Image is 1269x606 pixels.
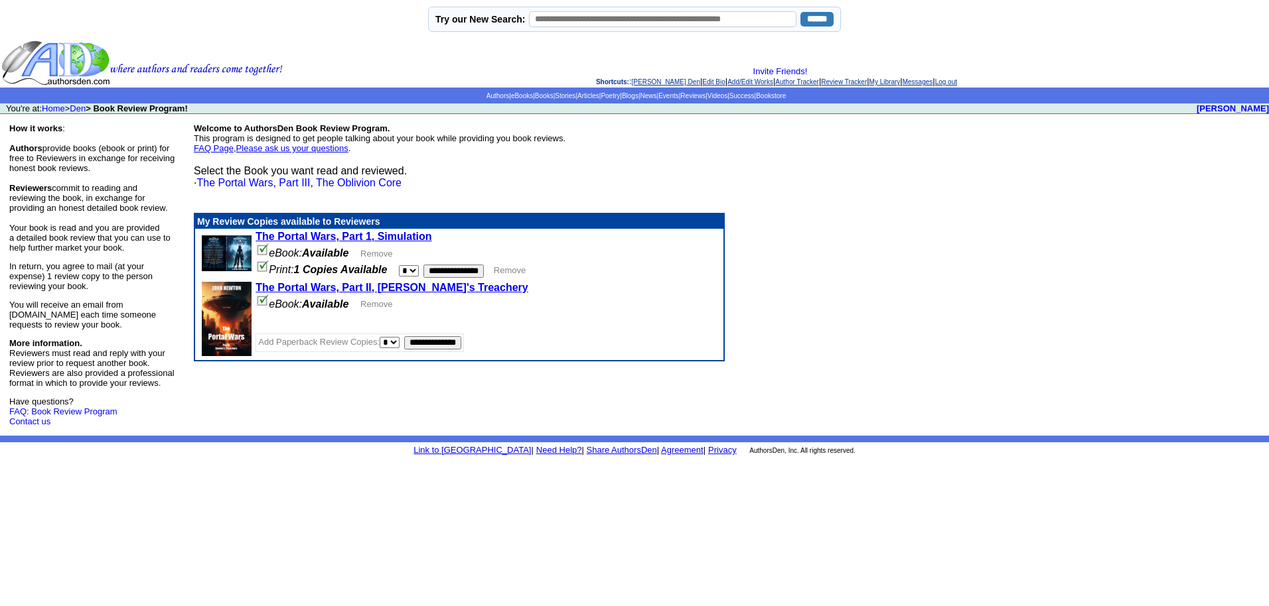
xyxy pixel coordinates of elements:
p: My Review Copies available to Reviewers [197,216,721,227]
a: Log out [935,78,957,86]
a: Agreement [661,445,704,455]
font: | [657,445,659,455]
font: Remove [360,299,392,309]
a: Please ask us your questions [236,143,348,153]
i: eBook: [269,247,348,259]
font: Remove [360,249,392,259]
i: Print: [269,264,387,275]
a: [PERSON_NAME] [1197,102,1269,113]
a: Remove [494,265,526,275]
a: Articles [577,92,599,99]
font: This program is designed to get people talking about your book while providing you book reviews. , . [194,123,1260,361]
b: [PERSON_NAME] [1197,103,1269,113]
font: : provide books (ebook or print) for free to Reviewers in exchange for receiving honest book revi... [9,123,175,426]
a: [PERSON_NAME] Den [632,78,700,86]
b: > Book Review Program! [86,103,188,113]
p: Reviewers must read and reply with your review prior to request another book. Reviewers are also ... [9,338,175,388]
a: The Portal Wars, Part II, [PERSON_NAME]'s Treachery [256,282,528,293]
a: Messages [903,78,933,86]
label: Try our New Search: [435,14,525,25]
b: 1 Copies Available [294,264,388,275]
a: News [640,92,657,99]
a: Den [70,103,86,113]
a: Link to [GEOGRAPHIC_DATA] [413,445,531,455]
img: checkbox_checked.jpg [256,294,269,308]
i: eBook: [269,298,348,309]
a: Invite Friends! [753,66,808,76]
font: | [659,445,706,455]
a: Bookstore [756,92,786,99]
a: Privacy [708,445,737,455]
b: Reviewers [9,183,52,193]
a: eBooks [511,92,533,99]
span: Shortcuts: [596,78,629,86]
a: Need Help? [536,445,582,455]
p: In return, you agree to mail (at your expense) 1 review copy to the person reviewing your book. [9,261,175,291]
b: Authors [9,143,42,153]
p: You will receive an email from [DOMAIN_NAME] each time someone requests to review your book. [9,300,175,330]
b: How it works [9,123,62,133]
p: Have questions? [9,396,175,426]
img: header_logo2.gif [1,40,283,86]
img: checkbox_checked.jpg [256,243,269,257]
a: Books [535,92,554,99]
font: | [581,445,583,455]
a: Contact us [9,416,50,426]
a: Remove [360,298,392,309]
img: 80678.jpg [202,282,252,357]
b: Available [302,298,348,309]
a: FAQ Page [194,143,234,153]
font: You're at: > [6,103,188,113]
a: Author Tracker [775,78,819,86]
a: Add/Edit Works [727,78,773,86]
a: Blogs [622,92,638,99]
a: Poetry [601,92,620,99]
div: : | | | | | | | [285,66,1268,86]
a: Remove [360,247,392,259]
b: Welcome to AuthorsDen Book Review Program. [194,123,390,133]
a: Videos [708,92,727,99]
a: Reviews [680,92,706,99]
img: checkbox_checked.jpg [256,259,269,273]
a: Home [42,103,65,113]
font: AuthorsDen, Inc. All rights reserved. [749,447,856,454]
a: My Library [869,78,901,86]
img: 80652.jpg [202,235,252,271]
a: Edit Bio [702,78,725,86]
b: More information. [9,338,82,348]
a: Events [658,92,679,99]
b: Available [302,247,348,259]
a: FAQ: Book Review Program [9,406,117,416]
font: Select the Book you want read and reviewed. [194,165,407,176]
a: The Portal Wars, Part 1, Simulation [256,231,431,242]
a: Stories [555,92,575,99]
font: | [531,445,533,455]
a: Review Tracker [821,78,867,86]
a: Authors [486,92,509,99]
a: Success [729,92,755,99]
a: The Portal Wars, Part III, The Oblivion Core [196,177,402,188]
font: · [194,177,1260,361]
font: Add Paperback Review Copies: [258,337,461,347]
a: Share AuthorsDen [587,445,657,455]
